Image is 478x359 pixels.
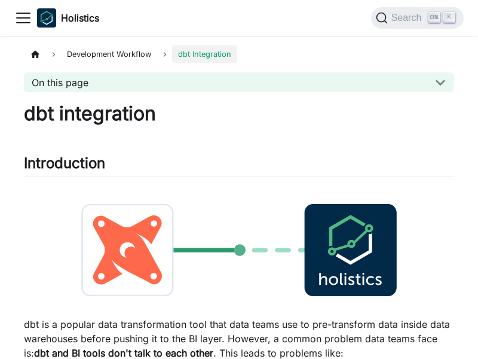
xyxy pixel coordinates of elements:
b: Holistics [61,11,99,25]
button: Search (Ctrl+K) [371,7,464,29]
h2: Introduction [24,154,454,177]
nav: Breadcrumbs [24,45,454,63]
strong: dbt and BI tools don't talk to each other [34,347,213,359]
button: On this page [24,72,454,92]
span: Search [388,13,429,23]
img: dbt-to-holistics [24,187,454,314]
span: dbt Integration [172,45,237,63]
img: Holistics [37,8,56,28]
h1: dbt integration [24,102,454,126]
kbd: K [443,12,455,23]
a: HolisticsHolistics [37,8,99,28]
button: Toggle navigation bar [14,9,32,27]
a: Home page [24,45,47,63]
span: Development Workflow [61,45,157,63]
